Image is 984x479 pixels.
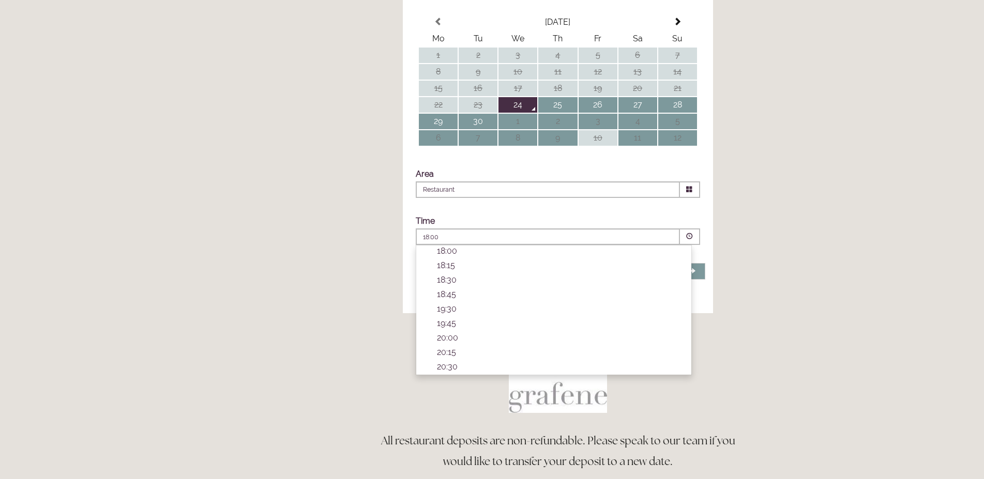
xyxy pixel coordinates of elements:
td: 3 [498,48,537,63]
p: 18:00 [437,246,681,256]
td: 29 [419,114,458,129]
td: 25 [538,97,577,113]
td: 15 [419,81,458,96]
td: 9 [538,130,577,146]
td: 1 [419,48,458,63]
th: Tu [459,31,497,47]
td: 4 [538,48,577,63]
p: 18:15 [437,260,681,270]
td: 16 [459,81,497,96]
td: 2 [459,48,497,63]
p: 18:30 [437,275,681,285]
td: 8 [498,130,537,146]
label: Time [416,216,435,226]
label: Area [416,169,434,179]
td: 20 [618,81,657,96]
th: Th [538,31,577,47]
td: 7 [658,48,697,63]
td: 10 [579,130,617,146]
td: 23 [459,97,497,113]
td: 10 [498,64,537,80]
th: Select Month [459,14,657,30]
p: 20:00 [437,333,681,343]
p: 20:30 [437,362,681,372]
td: 27 [618,97,657,113]
td: 13 [618,64,657,80]
td: 19 [579,81,617,96]
td: 18 [538,81,577,96]
td: 17 [498,81,537,96]
td: 11 [618,130,657,146]
td: 2 [538,114,577,129]
span: Previous Month [434,18,443,26]
p: 19:45 [437,318,681,328]
td: 26 [579,97,617,113]
p: 20:15 [437,347,681,357]
td: 6 [618,48,657,63]
td: 12 [658,130,697,146]
th: Fr [579,31,617,47]
td: 4 [618,114,657,129]
td: 24 [498,97,537,113]
td: 21 [658,81,697,96]
th: Su [658,31,697,47]
td: 30 [459,114,497,129]
h3: All restaurant deposits are non-refundable. Please speak to our team if you would like to transfe... [377,430,739,472]
span: Next Month [673,18,682,26]
td: 5 [579,48,617,63]
p: 19:30 [437,304,681,314]
td: 28 [658,97,697,113]
td: 14 [658,64,697,80]
td: 8 [419,64,458,80]
td: 22 [419,97,458,113]
td: 1 [498,114,537,129]
p: 18:45 [437,289,681,299]
td: 12 [579,64,617,80]
p: 18:00 [423,233,610,242]
th: We [498,31,537,47]
td: 11 [538,64,577,80]
td: 7 [459,130,497,146]
th: Sa [618,31,657,47]
td: 6 [419,130,458,146]
td: 3 [579,114,617,129]
td: 5 [658,114,697,129]
td: 9 [459,64,497,80]
th: Mo [419,31,458,47]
